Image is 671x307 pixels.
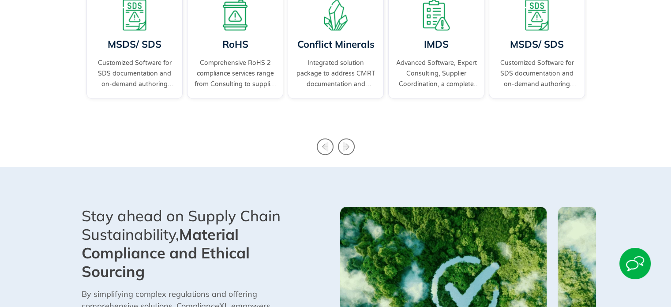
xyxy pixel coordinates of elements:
a: RoHS [222,38,248,50]
a: Conflict Minerals [297,38,374,50]
div: Stay ahead on Supply Chain Sustainability, [82,207,331,281]
img: Start Chat [619,248,651,279]
a: IMDS [424,38,449,50]
a: Customized Software for SDS documentation and on-demand authoring services [94,58,176,90]
div: Previous slide [317,138,334,155]
a: Advanced Software, Expert Consulting, Supplier Coordination, a complete IMDS solution. [395,58,477,90]
b: Material Compliance and Ethical Sourcing [82,225,250,281]
div: Next slide [338,138,355,155]
a: Comprehensive RoHS 2 compliance services range from Consulting to supplier engagement... [194,58,276,90]
a: Customized Software for SDS documentation and on-demand authoring services [496,58,578,90]
a: Integrated solution package to address CMRT documentation and supplier engagement. [295,58,377,90]
a: MSDS/ SDS [108,38,161,50]
a: MSDS/ SDS [510,38,564,50]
